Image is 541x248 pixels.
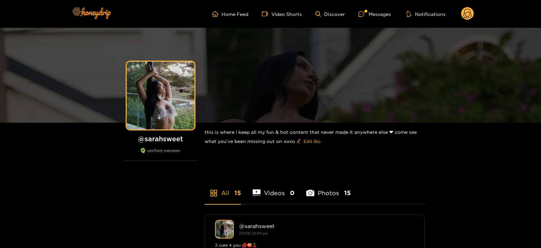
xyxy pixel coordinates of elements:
span: video-camera [262,11,271,17]
span: edit [296,139,301,144]
li: Photos [306,173,351,204]
div: verified member [123,148,198,161]
a: Discover [315,11,345,17]
a: Video Shorts [262,11,302,17]
span: home [212,11,222,17]
span: 15 [344,189,351,197]
span: appstore [210,189,218,197]
img: sarahsweet [215,220,234,239]
span: Edit Bio [304,138,320,145]
div: Messages [358,10,391,18]
a: Home Feed [212,11,248,17]
div: @ sarahsweet [239,223,414,229]
div: this is where i keep all my fun & hot content that never made it anywhere else ❤︎︎ come see what ... [205,123,425,152]
small: [DATE] 20:00 pm [239,231,268,235]
button: editEdit Bio [295,136,322,147]
span: 0 [290,189,294,197]
button: Notifications [404,11,448,17]
span: 15 [234,189,241,197]
li: All [205,173,241,204]
li: Videos [253,173,295,204]
h1: @ sarahsweet [123,135,198,143]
